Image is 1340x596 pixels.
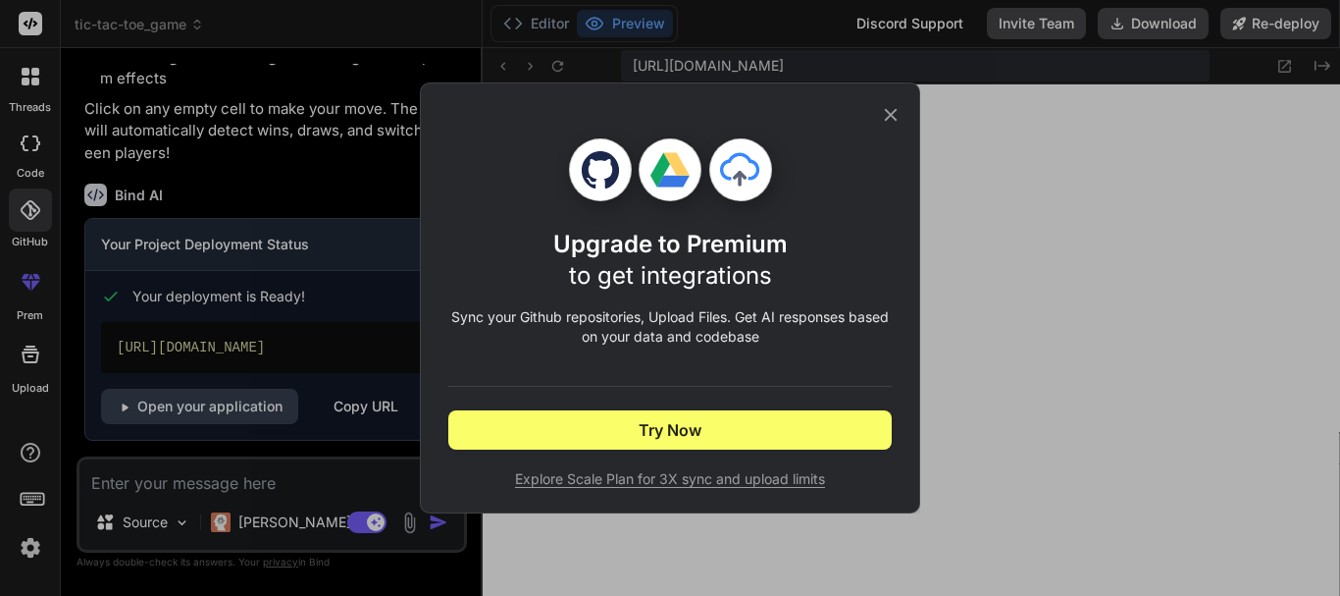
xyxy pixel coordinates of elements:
button: Try Now [448,410,892,450]
span: Explore Scale Plan for 3X sync and upload limits [448,469,892,489]
span: Try Now [639,418,701,442]
h1: Upgrade to Premium [553,229,788,292]
p: Sync your Github repositories, Upload Files. Get AI responses based on your data and codebase [448,307,892,347]
span: to get integrations [569,261,772,290]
